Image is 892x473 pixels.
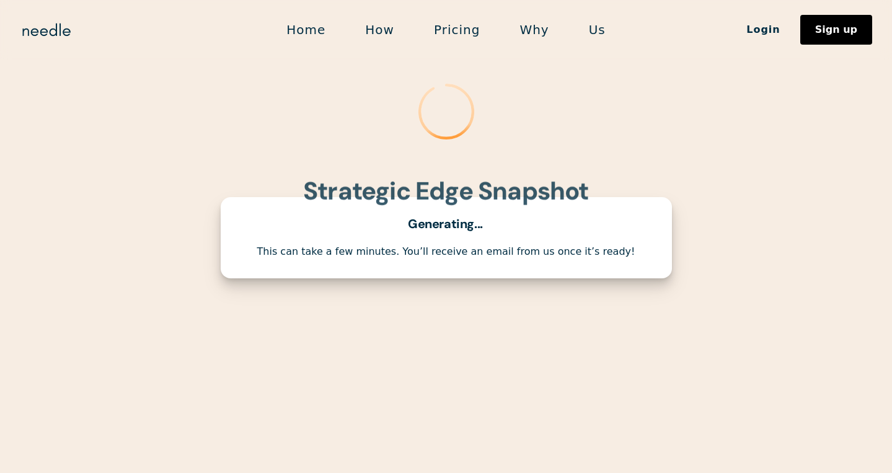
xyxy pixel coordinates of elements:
[800,15,872,45] a: Sign up
[267,17,345,43] a: Home
[236,245,657,259] div: This can take a few minutes. You’ll receive an email from us once it’s ready!
[500,17,568,43] a: Why
[408,217,484,231] div: Generating...
[303,175,589,207] strong: Strategic Edge Snapshot
[345,17,414,43] a: How
[815,25,857,35] div: Sign up
[569,17,625,43] a: Us
[414,17,500,43] a: Pricing
[726,19,800,40] a: Login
